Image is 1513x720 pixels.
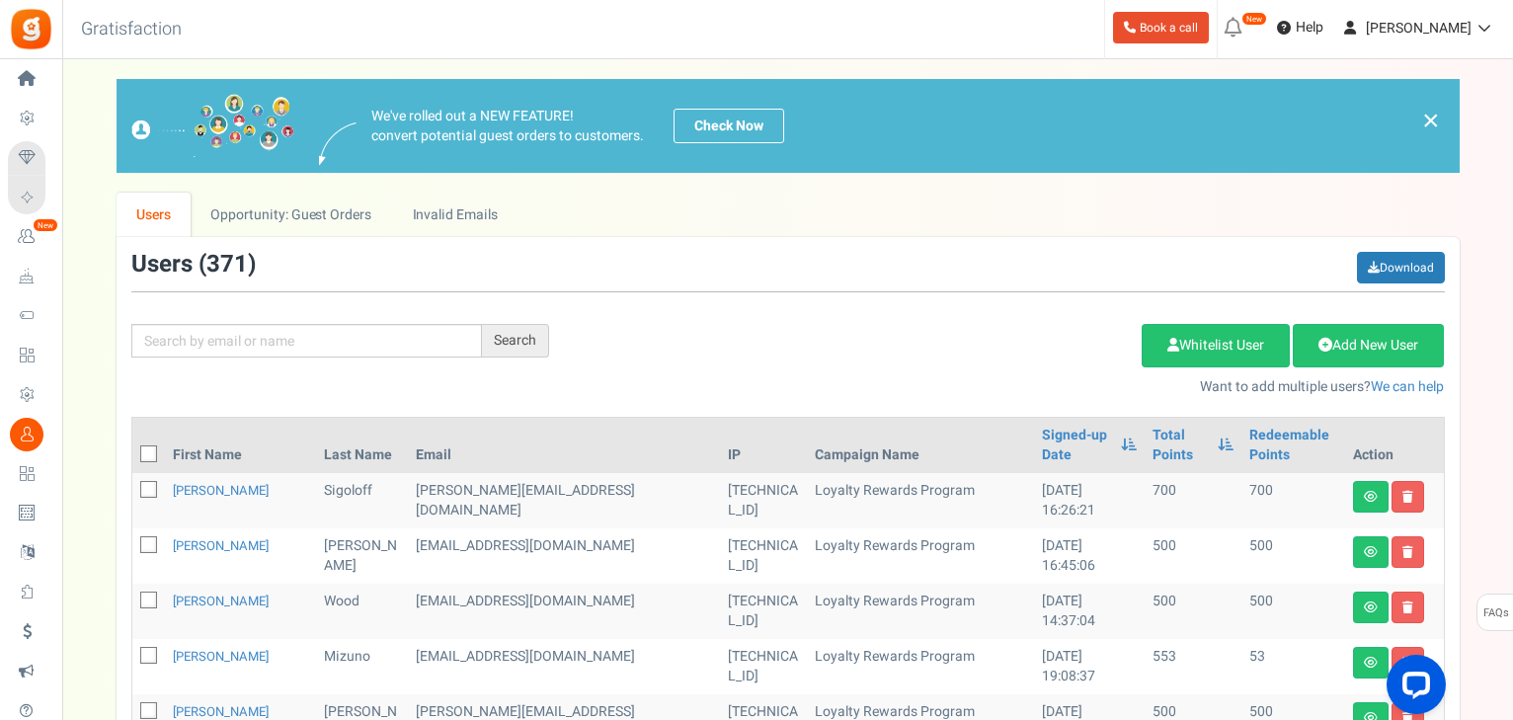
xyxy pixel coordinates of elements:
[1364,491,1378,503] i: View details
[319,122,357,165] img: images
[408,584,720,639] td: [EMAIL_ADDRESS][DOMAIN_NAME]
[1241,473,1345,528] td: 700
[316,473,408,528] td: Sigoloff
[165,418,317,473] th: First Name
[117,193,192,237] a: Users
[1145,639,1240,694] td: 553
[131,324,482,358] input: Search by email or name
[8,220,53,254] a: New
[1366,18,1472,39] span: [PERSON_NAME]
[1364,601,1378,613] i: View details
[408,639,720,694] td: customer
[720,584,808,639] td: [TECHNICAL_ID]
[720,639,808,694] td: [TECHNICAL_ID]
[1402,491,1413,503] i: Delete user
[1145,473,1240,528] td: 700
[720,528,808,584] td: [TECHNICAL_ID]
[33,218,58,232] em: New
[131,94,294,158] img: images
[720,473,808,528] td: [TECHNICAL_ID]
[1345,418,1444,473] th: Action
[1402,546,1413,558] i: Delete user
[173,536,269,555] a: [PERSON_NAME]
[1364,657,1378,669] i: View details
[579,377,1445,397] p: Want to add multiple users?
[1153,426,1207,465] a: Total Points
[408,473,720,528] td: customer
[173,592,269,610] a: [PERSON_NAME]
[1145,528,1240,584] td: 500
[1034,528,1145,584] td: [DATE] 16:45:06
[1269,12,1331,43] a: Help
[1145,584,1240,639] td: 500
[1034,473,1145,528] td: [DATE] 16:26:21
[1042,426,1111,465] a: Signed-up Date
[807,473,1034,528] td: Loyalty Rewards Program
[408,418,720,473] th: Email
[206,247,248,281] span: 371
[191,193,391,237] a: Opportunity: Guest Orders
[807,528,1034,584] td: Loyalty Rewards Program
[807,584,1034,639] td: Loyalty Rewards Program
[1034,639,1145,694] td: [DATE] 19:08:37
[1241,528,1345,584] td: 500
[1371,376,1444,397] a: We can help
[1293,324,1444,367] a: Add New User
[316,639,408,694] td: Mizuno
[674,109,784,143] a: Check Now
[1241,12,1267,26] em: New
[316,418,408,473] th: Last Name
[59,10,203,49] h3: Gratisfaction
[408,528,720,584] td: customer
[482,324,549,358] div: Search
[1291,18,1323,38] span: Help
[807,418,1034,473] th: Campaign Name
[1142,324,1290,367] a: Whitelist User
[371,107,644,146] p: We've rolled out a NEW FEATURE! convert potential guest orders to customers.
[1422,109,1440,132] a: ×
[807,639,1034,694] td: Loyalty Rewards Program
[131,252,256,278] h3: Users ( )
[720,418,808,473] th: IP
[316,528,408,584] td: [PERSON_NAME]
[1402,601,1413,613] i: Delete user
[1113,12,1209,43] a: Book a call
[1249,426,1337,465] a: Redeemable Points
[173,647,269,666] a: [PERSON_NAME]
[1357,252,1445,283] a: Download
[1482,595,1509,632] span: FAQs
[173,481,269,500] a: [PERSON_NAME]
[316,584,408,639] td: Wood
[1034,584,1145,639] td: [DATE] 14:37:04
[392,193,518,237] a: Invalid Emails
[1364,546,1378,558] i: View details
[1241,584,1345,639] td: 500
[1241,639,1345,694] td: 53
[9,7,53,51] img: Gratisfaction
